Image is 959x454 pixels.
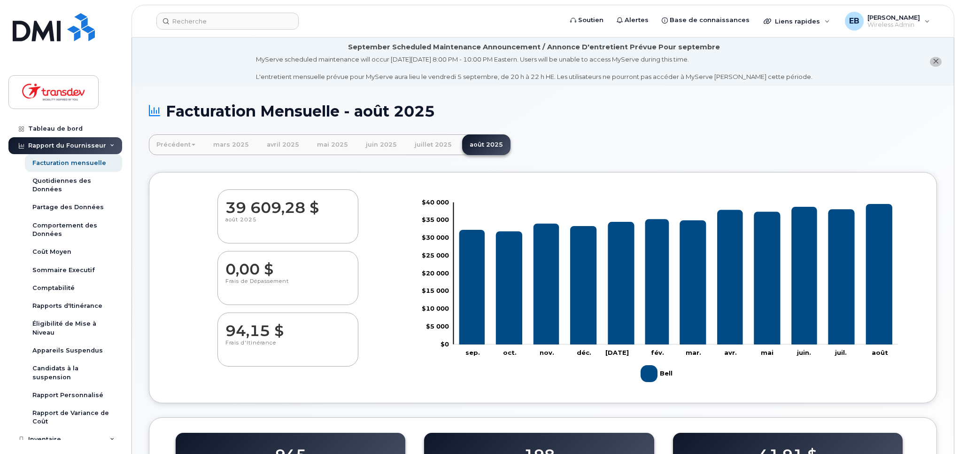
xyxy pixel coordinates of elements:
a: mars 2025 [206,134,256,155]
tspan: mai [761,349,774,356]
button: close notification [930,57,942,67]
tspan: $35 000 [422,216,449,224]
dd: 0,00 $ [225,251,350,278]
tspan: nov. [540,349,554,356]
tspan: sep. [465,349,480,356]
tspan: $25 000 [422,251,449,259]
a: Précédent [149,134,203,155]
tspan: $10 000 [422,305,449,313]
h1: Facturation Mensuelle - août 2025 [149,103,937,119]
a: juillet 2025 [407,134,459,155]
tspan: juin. [797,349,811,356]
g: Bell [641,361,674,386]
div: September Scheduled Maintenance Announcement / Annonce D'entretient Prévue Pour septembre [348,42,720,52]
tspan: mar. [686,349,701,356]
tspan: déc. [577,349,591,356]
p: Frais d'Itinérance [225,339,350,356]
a: avril 2025 [259,134,307,155]
tspan: $30 000 [422,234,449,242]
a: juin 2025 [358,134,404,155]
tspan: $20 000 [422,269,449,277]
g: Légende [641,361,674,386]
a: août 2025 [462,134,510,155]
tspan: [DATE] [605,349,629,356]
dd: 39 609,28 $ [225,190,350,216]
tspan: $40 000 [422,198,449,206]
p: août 2025 [225,216,350,233]
dd: 94,15 $ [225,313,350,339]
tspan: $15 000 [422,287,449,295]
tspan: fév. [651,349,665,356]
tspan: $0 [441,340,449,348]
a: mai 2025 [309,134,356,155]
g: Graphique [422,198,898,386]
div: MyServe scheduled maintenance will occur [DATE][DATE] 8:00 PM - 10:00 PM Eastern. Users will be u... [256,55,812,81]
tspan: avr. [724,349,737,356]
tspan: oct. [503,349,517,356]
tspan: $5 000 [426,322,449,330]
tspan: juil. [835,349,847,356]
p: Frais de Dépassement [225,278,350,295]
tspan: août [872,349,888,356]
g: Bell [459,204,892,344]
